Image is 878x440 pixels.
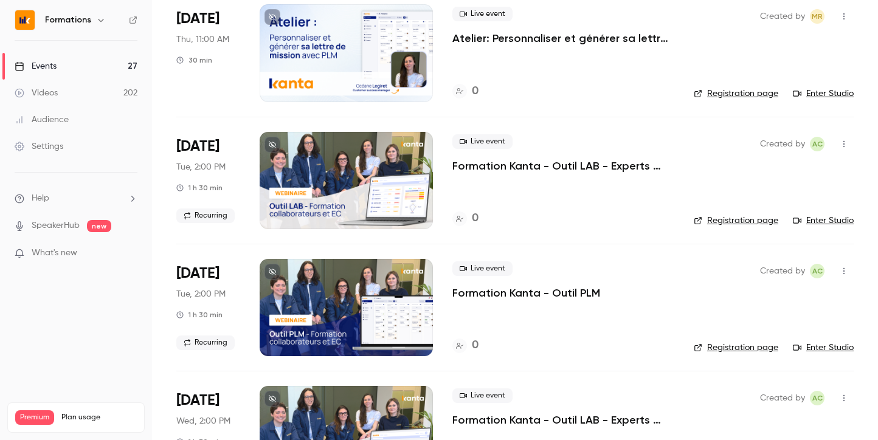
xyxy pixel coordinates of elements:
h4: 0 [472,337,479,354]
div: 30 min [176,55,212,65]
div: Oct 7 Tue, 2:00 PM (Europe/Paris) [176,132,240,229]
span: Wed, 2:00 PM [176,415,230,427]
span: Thu, 11:00 AM [176,33,229,46]
span: MR [812,9,823,24]
div: Settings [15,140,63,153]
div: Events [15,60,57,72]
div: Oct 2 Thu, 11:00 AM (Europe/Paris) [176,4,240,101]
span: Anaïs Cachelou [810,264,824,278]
h4: 0 [472,210,479,227]
a: 0 [452,337,479,354]
div: 1 h 30 min [176,183,223,193]
a: SpeakerHub [32,219,80,232]
span: [DATE] [176,391,219,410]
div: Audience [15,114,69,126]
span: [DATE] [176,9,219,29]
div: Videos [15,87,58,99]
span: Live event [452,388,513,403]
span: AC [812,264,823,278]
a: 0 [452,210,479,227]
span: Live event [452,261,513,276]
span: Anaïs Cachelou [810,391,824,405]
span: Recurring [176,335,235,350]
span: What's new [32,247,77,260]
span: Created by [760,137,805,151]
span: [DATE] [176,264,219,283]
a: Enter Studio [793,215,854,227]
div: Oct 7 Tue, 2:00 PM (Europe/Paris) [176,259,240,356]
span: Created by [760,264,805,278]
span: Created by [760,9,805,24]
a: Enter Studio [793,342,854,354]
span: Recurring [176,208,235,223]
a: 0 [452,83,479,100]
a: Registration page [694,215,778,227]
span: Tue, 2:00 PM [176,288,226,300]
a: Formation Kanta - Outil LAB - Experts Comptables & Collaborateurs [452,159,674,173]
iframe: Noticeable Trigger [123,248,137,259]
span: Help [32,192,49,205]
a: Formation Kanta - Outil PLM [452,286,600,300]
a: Formation Kanta - Outil LAB - Experts Comptables & Collaborateurs [452,413,674,427]
img: Formations [15,10,35,30]
span: Anaïs Cachelou [810,137,824,151]
span: AC [812,137,823,151]
li: help-dropdown-opener [15,192,137,205]
span: Live event [452,7,513,21]
span: Tue, 2:00 PM [176,161,226,173]
h6: Formations [45,14,91,26]
span: Premium [15,410,54,425]
span: Plan usage [61,413,137,422]
a: Registration page [694,342,778,354]
span: [DATE] [176,137,219,156]
h4: 0 [472,83,479,100]
a: Atelier: Personnaliser et générer sa lettre de mission avec PLM [452,31,674,46]
div: 1 h 30 min [176,310,223,320]
span: AC [812,391,823,405]
a: Enter Studio [793,88,854,100]
a: Registration page [694,88,778,100]
span: Created by [760,391,805,405]
span: Live event [452,134,513,149]
span: Marion Roquet [810,9,824,24]
span: new [87,220,111,232]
